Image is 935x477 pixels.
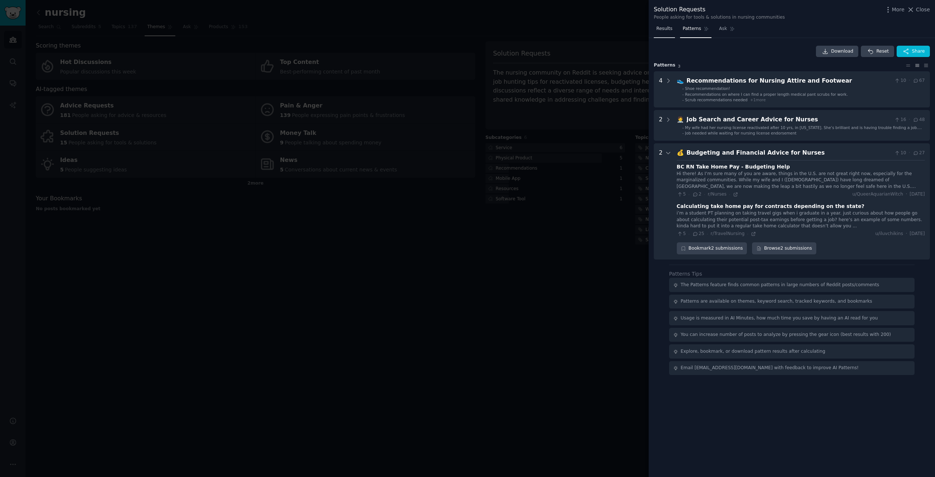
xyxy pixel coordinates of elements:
[875,231,903,237] span: u/iluvchikins
[906,231,907,237] span: ·
[831,48,854,55] span: Download
[685,92,848,96] span: Recommendations on where I can find a proper length medical pant scrubs for work.
[687,115,892,124] div: Job Search and Career Advice for Nurses
[913,150,925,156] span: 27
[680,23,711,38] a: Patterns
[752,242,816,255] a: Browse2 submissions
[677,77,684,84] span: 👟
[682,92,684,97] div: -
[677,242,747,255] button: Bookmark2 submissions
[682,125,684,130] div: -
[692,231,704,237] span: 25
[659,76,663,103] div: 4
[677,163,790,171] div: BC RN Take Home Pay - Budgeting Help
[711,231,745,236] span: r/TravelNursing
[861,46,894,57] button: Reset
[659,115,663,136] div: 2
[876,48,889,55] span: Reset
[682,97,684,102] div: -
[654,5,785,14] div: Solution Requests
[707,231,708,236] span: ·
[669,271,702,277] label: Patterns Tips
[659,148,663,254] div: 2
[913,117,925,123] span: 48
[685,131,797,135] span: Job needed while waiting for nursing license endorsement
[910,231,925,237] span: [DATE]
[683,26,701,32] span: Patterns
[894,77,906,84] span: 10
[681,315,878,322] div: Usage is measured in AI Minutes, how much time you save by having an AI read for you
[750,98,766,102] span: + 1 more
[685,86,730,91] span: Shoe recommendation!
[688,231,690,236] span: ·
[656,26,672,32] span: Results
[907,6,930,14] button: Close
[685,98,748,102] span: Scrub recommendations needed
[654,23,675,38] a: Results
[906,191,907,198] span: ·
[704,192,705,197] span: ·
[916,6,930,14] span: Close
[909,117,910,123] span: ·
[816,46,859,57] a: Download
[913,77,925,84] span: 67
[678,64,680,68] span: 3
[681,365,859,371] div: Email [EMAIL_ADDRESS][DOMAIN_NAME] with feedback to improve AI Patterns!
[681,298,872,305] div: Patterns are available on themes, keyword search, tracked keywords, and bookmarks
[681,332,891,338] div: You can increase number of posts to analyze by pressing the gear icon (best results with 200)
[687,148,892,158] div: Budgeting and Financial Advice for Nurses
[894,117,906,123] span: 16
[654,14,785,21] div: People asking for tools & solutions in nursing communities
[719,26,727,32] span: Ask
[884,6,905,14] button: More
[677,116,684,123] span: 🧑‍⚕️
[909,150,910,156] span: ·
[654,62,675,69] span: Pattern s
[682,86,684,91] div: -
[708,192,726,197] span: r/Nurses
[677,202,865,210] div: Calculating take home pay for contracts depending on the state?
[692,191,701,198] span: 2
[681,282,879,288] div: The Patterns feature finds common patterns in large numbers of Reddit posts/comments
[894,150,906,156] span: 10
[747,231,748,236] span: ·
[892,6,905,14] span: More
[682,130,684,136] div: -
[688,192,690,197] span: ·
[677,191,686,198] span: 5
[677,149,684,156] span: 💰
[912,48,925,55] span: Share
[717,23,737,38] a: Ask
[677,242,747,255] div: Bookmark 2 submissions
[852,191,903,198] span: u/QueerAquarianWitch
[677,171,925,190] div: Hi there! As I’m sure many of you are aware, things in the U.S. are not great right now, especial...
[685,125,922,135] span: My wife had her nursing license reactivated after 10 yrs, in [US_STATE]. She’s brilliant and is h...
[677,210,925,230] div: i’m a student PT planning on taking travel gigs when i graduate in a year. just curious about how...
[897,46,930,57] button: Share
[729,192,730,197] span: ·
[687,76,892,86] div: Recommendations for Nursing Attire and Footwear
[677,231,686,237] span: 5
[910,191,925,198] span: [DATE]
[909,77,910,84] span: ·
[681,348,825,355] div: Explore, bookmark, or download pattern results after calculating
